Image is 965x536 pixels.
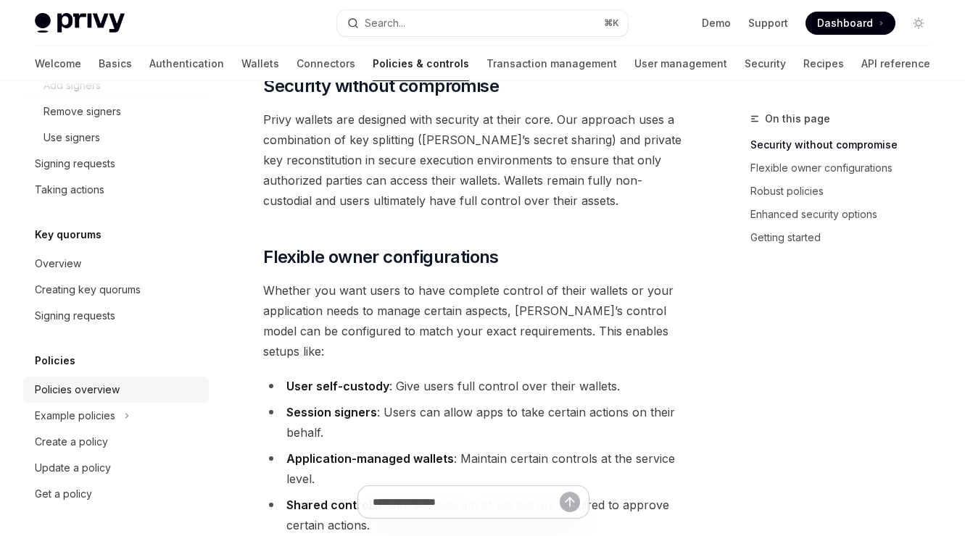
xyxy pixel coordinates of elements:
button: Toggle dark mode [907,12,930,35]
a: Robust policies [750,180,942,203]
span: Dashboard [817,16,873,30]
a: API reference [861,46,930,81]
strong: User self-custody [286,379,389,393]
a: Enhanced security options [750,203,942,226]
div: Policies overview [35,381,120,398]
span: Flexible owner configurations [263,246,499,269]
a: Security without compromise [750,133,942,156]
strong: Application-managed wallets [286,451,454,466]
div: Example policies [35,407,115,424]
a: Transaction management [486,46,617,81]
div: Use signers [44,129,100,146]
a: Welcome [35,46,81,81]
a: Demo [702,16,731,30]
a: Dashboard [805,12,895,35]
strong: Session signers [286,405,377,419]
h5: Policies [35,352,75,369]
a: Authentication [149,46,224,81]
a: Signing requests [23,151,209,177]
span: On this page [765,110,830,127]
div: Creating key quorums [35,281,141,298]
a: Connectors [297,46,355,81]
button: Open search [337,10,628,36]
div: Signing requests [35,155,115,172]
a: Update a policy [23,455,209,481]
div: Search... [365,14,405,32]
a: Signing requests [23,303,209,329]
a: Overview [23,251,209,277]
a: Remove signers [23,99,209,125]
span: Security without compromise [263,75,499,98]
a: Creating key quorums [23,277,209,303]
input: Ask a question... [373,486,560,518]
a: Policies overview [23,377,209,403]
li: : Maintain certain controls at the service level. [263,448,684,489]
a: Policies & controls [373,46,469,81]
div: Create a policy [35,433,108,451]
li: : Give users full control over their wallets. [263,376,684,396]
h5: Key quorums [35,226,102,243]
div: Signing requests [35,307,115,324]
a: User management [634,46,727,81]
a: Flexible owner configurations [750,156,942,180]
li: : Users can allow apps to take certain actions on their behalf. [263,402,684,443]
a: Get a policy [23,481,209,507]
button: Toggle Example policies section [23,403,209,429]
img: light logo [35,13,125,33]
div: Update a policy [35,459,111,477]
a: Create a policy [23,429,209,455]
a: Basics [99,46,132,81]
div: Get a policy [35,485,92,503]
a: Support [748,16,788,30]
div: Overview [35,255,81,272]
div: Remove signers [44,103,121,120]
button: Send message [560,492,580,512]
a: Security [745,46,786,81]
a: Taking actions [23,177,209,203]
a: Use signers [23,125,209,151]
a: Wallets [241,46,279,81]
span: Whether you want users to have complete control of their wallets or your application needs to man... [263,280,684,361]
a: Getting started [750,226,942,249]
a: Recipes [803,46,844,81]
span: ⌘ K [604,17,619,29]
span: Privy wallets are designed with security at their core. Our approach uses a combination of key sp... [263,109,684,211]
div: Taking actions [35,181,104,198]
